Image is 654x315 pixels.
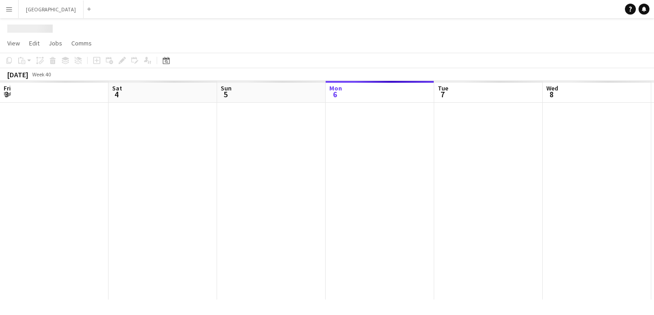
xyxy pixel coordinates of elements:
[545,89,558,100] span: 8
[111,89,122,100] span: 4
[4,37,24,49] a: View
[68,37,95,49] a: Comms
[7,39,20,47] span: View
[112,84,122,92] span: Sat
[438,84,448,92] span: Tue
[49,39,62,47] span: Jobs
[29,39,40,47] span: Edit
[71,39,92,47] span: Comms
[436,89,448,100] span: 7
[25,37,43,49] a: Edit
[2,89,11,100] span: 3
[45,37,66,49] a: Jobs
[221,84,232,92] span: Sun
[30,71,53,78] span: Week 40
[7,70,28,79] div: [DATE]
[219,89,232,100] span: 5
[19,0,84,18] button: [GEOGRAPHIC_DATA]
[329,84,342,92] span: Mon
[4,84,11,92] span: Fri
[328,89,342,100] span: 6
[546,84,558,92] span: Wed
